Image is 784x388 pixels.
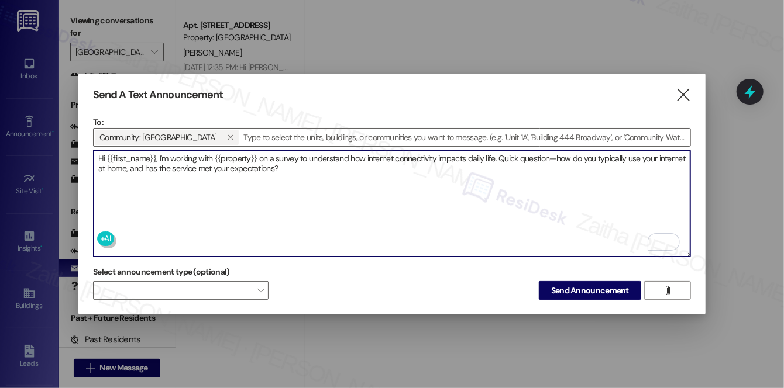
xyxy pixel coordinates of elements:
[221,130,239,145] button: Community: Pine Ridge
[663,286,672,295] i: 
[93,263,230,281] label: Select announcement type (optional)
[675,89,691,101] i: 
[94,150,690,257] textarea: To enrich screen reader interactions, please activate Accessibility in Grammarly extension settings
[240,129,690,146] input: Type to select the units, buildings, or communities you want to message. (e.g. 'Unit 1A', 'Buildi...
[227,133,233,142] i: 
[93,116,691,128] p: To:
[539,281,641,300] button: Send Announcement
[93,150,691,257] div: To enrich screen reader interactions, please activate Accessibility in Grammarly extension settings
[99,130,216,145] span: Community: Pine Ridge
[551,285,629,297] span: Send Announcement
[93,88,223,102] h3: Send A Text Announcement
